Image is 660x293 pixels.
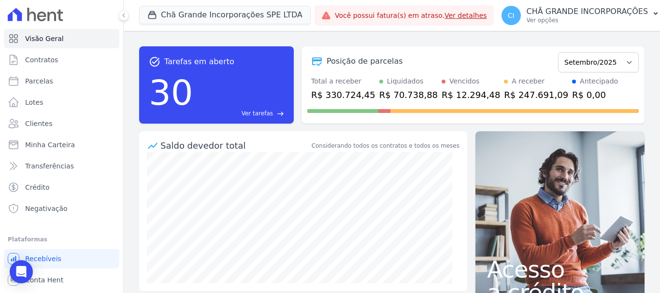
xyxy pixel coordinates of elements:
[25,182,50,192] span: Crédito
[311,76,375,86] div: Total a receber
[4,199,119,218] a: Negativação
[25,161,74,171] span: Transferências
[4,178,119,197] a: Crédito
[160,139,310,152] div: Saldo devedor total
[4,71,119,91] a: Parcelas
[4,114,119,133] a: Clientes
[4,156,119,176] a: Transferências
[508,12,515,19] span: CI
[139,6,311,24] button: Chã Grande Incorporações SPE LTDA
[25,119,52,128] span: Clientes
[580,76,618,86] div: Antecipado
[25,140,75,150] span: Minha Carteira
[504,88,568,101] div: R$ 247.691,09
[572,88,618,101] div: R$ 0,00
[4,50,119,70] a: Contratos
[487,258,633,281] span: Acesso
[25,98,43,107] span: Lotes
[25,76,53,86] span: Parcelas
[311,88,375,101] div: R$ 330.724,45
[25,275,63,285] span: Conta Hent
[327,56,403,67] div: Posição de parcelas
[449,76,479,86] div: Vencidos
[4,29,119,48] a: Visão Geral
[442,88,500,101] div: R$ 12.294,48
[25,204,68,213] span: Negativação
[335,11,487,21] span: Você possui fatura(s) em atraso.
[379,88,438,101] div: R$ 70.738,88
[164,56,234,68] span: Tarefas em aberto
[277,110,284,117] span: east
[197,109,284,118] a: Ver tarefas east
[312,141,459,150] div: Considerando todos os contratos e todos os meses
[242,109,273,118] span: Ver tarefas
[4,93,119,112] a: Lotes
[512,76,545,86] div: A receber
[4,270,119,290] a: Conta Hent
[25,254,61,264] span: Recebíveis
[25,55,58,65] span: Contratos
[149,56,160,68] span: task_alt
[527,16,648,24] p: Ver opções
[445,12,487,19] a: Ver detalhes
[25,34,64,43] span: Visão Geral
[10,260,33,283] div: Open Intercom Messenger
[527,7,648,16] p: CHÃ GRANDE INCORPORAÇÕES
[4,249,119,268] a: Recebíveis
[4,135,119,154] a: Minha Carteira
[387,76,424,86] div: Liquidados
[149,68,193,118] div: 30
[8,234,115,245] div: Plataformas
